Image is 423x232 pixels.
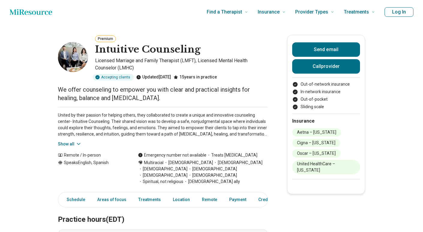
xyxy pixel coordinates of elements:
[95,35,116,42] button: Premium
[198,194,221,206] a: Remote
[206,152,257,158] span: Treats [MEDICAL_DATA]
[58,152,126,158] div: Remote / In-person
[187,166,237,172] span: [DEMOGRAPHIC_DATA]
[138,172,187,179] span: [DEMOGRAPHIC_DATA]
[58,200,268,225] h2: Practice hours (EDT)
[292,42,360,57] button: Send email
[226,194,250,206] a: Payment
[292,149,340,157] li: Oscar – [US_STATE]
[295,8,328,16] span: Provider Types
[255,194,285,206] a: Credentials
[138,179,183,185] span: Spiritual, not religious
[58,112,268,137] p: United by their passion for helping others, they collaborated to create a unique and innovative c...
[58,85,268,102] p: We offer counseling to empower you with clear and practical insights for healing, balance and [ME...
[59,194,89,206] a: Schedule
[138,166,187,172] span: [DEMOGRAPHIC_DATA]
[95,43,201,56] h1: Intuitive Counseling
[58,141,82,147] button: Show all
[292,128,341,136] li: Aetna – [US_STATE]
[292,59,360,74] button: Callprovider
[136,74,171,81] div: Updated [DATE]
[95,57,268,72] p: Licensed Marriage and Family Therapist (LMFT), Licensed Mental Health Counselor (LMHC)
[292,81,360,87] li: Out-of-network insurance
[207,8,242,16] span: Find a Therapist
[187,172,237,179] span: [DEMOGRAPHIC_DATA]
[135,194,164,206] a: Treatments
[93,74,134,81] div: Accepting clients
[169,194,193,206] a: Location
[385,7,413,17] button: Log In
[183,179,240,185] span: [DEMOGRAPHIC_DATA] ally
[292,89,360,95] li: In-network insurance
[292,160,360,174] li: United HealthCare – [US_STATE]
[138,152,206,158] div: Emergency number not available
[292,118,360,125] h2: Insurance
[213,160,262,166] span: [DEMOGRAPHIC_DATA]
[292,104,360,110] li: Sliding scale
[292,139,340,147] li: Cigna – [US_STATE]
[344,8,369,16] span: Treatments
[58,42,88,72] img: Intuitive Counseling, Licensed Marriage and Family Therapist (LMFT)
[94,194,130,206] a: Areas of focus
[144,160,163,166] span: Multiracial
[58,160,126,185] div: Speaks English, Spanish
[258,8,280,16] span: Insurance
[292,96,360,102] li: Out-of-pocket
[163,160,213,166] span: [DEMOGRAPHIC_DATA]
[173,74,217,81] div: 15 years in practice
[10,6,52,18] a: Home page
[292,81,360,110] ul: Payment options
